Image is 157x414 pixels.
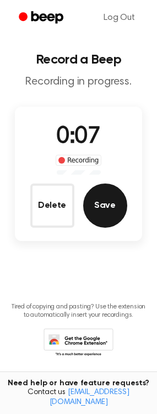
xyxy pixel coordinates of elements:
[9,75,148,89] p: Recording in progress.
[56,155,101,166] div: Recording
[9,303,148,319] p: Tired of copying and pasting? Use the extension to automatically insert your recordings.
[7,388,150,407] span: Contact us
[30,184,74,228] button: Delete Audio Record
[56,125,100,149] span: 0:07
[11,7,73,29] a: Beep
[83,184,127,228] button: Save Audio Record
[93,4,146,31] a: Log Out
[9,53,148,66] h1: Record a Beep
[50,389,129,406] a: [EMAIL_ADDRESS][DOMAIN_NAME]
